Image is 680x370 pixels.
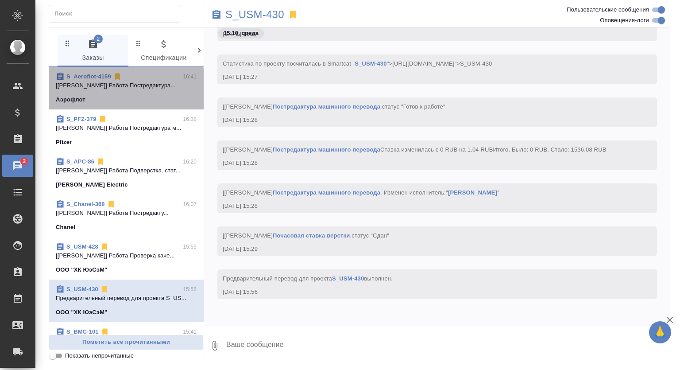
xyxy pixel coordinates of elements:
span: Оповещения-логи [600,16,649,25]
span: Пользовательские сообщения [567,5,649,14]
span: Итого. Было: 0 RUB. Стало: 1536.08 RUB [493,146,607,153]
p: Предварительный перевод для проекта S_US... [56,294,197,303]
div: S_USM-43015:56Предварительный перевод для проекта S_US...ООО "ХК ЮэСэМ" [49,280,204,322]
span: статус "Готов к работе" [382,103,445,110]
svg: Зажми и перетащи, чтобы поменять порядок вкладок [134,39,143,47]
div: [DATE] 15:28 [223,116,626,125]
a: Постредактура машинного перевода [273,189,380,196]
a: S_USM-430 [332,275,364,282]
div: [DATE] 15:28 [223,159,626,167]
p: [[PERSON_NAME]] Работа Постредакту... [56,209,197,218]
svg: Отписаться [100,285,109,294]
div: S_PFZ-37916:38[[PERSON_NAME]] Работа Постредактура м...Pfizer [49,109,204,152]
div: [DATE] 15:28 [223,202,626,210]
a: Почасовая ставка верстки [273,232,350,239]
p: 16:20 [183,157,197,166]
p: [[PERSON_NAME]] Работа Постредактура... [56,81,197,90]
button: 🙏 [649,321,671,343]
span: Cтатистика по проекту посчиталась в Smartcat - ">[URL][DOMAIN_NAME]">S_USM-430 [223,60,492,67]
div: S_USM-42815:59[[PERSON_NAME]] Работа Проверка каче...ООО "ХК ЮэСэМ" [49,237,204,280]
a: S_USM-428 [66,243,98,250]
div: [DATE] 15:29 [223,245,626,253]
p: Аэрофлот [56,95,85,104]
p: Chanel [56,223,75,232]
p: 15:56 [183,285,197,294]
p: 15:59 [183,242,197,251]
span: 🙏 [653,323,668,342]
a: S_USM-430 [225,10,284,19]
div: S_APC-8616:20[[PERSON_NAME]] Работа Подверстка. стат...[PERSON_NAME] Electric [49,152,204,195]
a: 2 [2,155,33,177]
a: S_USM-430 [355,60,386,67]
svg: Отписаться [98,115,107,124]
input: Поиск [54,8,180,20]
a: S_BMC-101 [66,328,99,335]
a: Постредактура машинного перевода [273,146,380,153]
a: S_PFZ-379 [66,116,97,122]
span: [[PERSON_NAME] . [223,232,389,239]
span: Заказы [63,39,123,63]
a: Постредактура машинного перевода [273,103,380,110]
svg: Отписаться [100,242,109,251]
a: S_Chanel-368 [66,201,105,207]
p: [[PERSON_NAME]] Работа Постредактура м... [56,124,197,132]
span: [[PERSON_NAME] . [223,103,445,110]
svg: Отписаться [100,327,109,336]
span: статус "Сдан" [352,232,389,239]
p: 16:41 [183,72,197,81]
p: ООО "ХК ЮэСэМ" [56,265,107,274]
span: Пометить все прочитанными [54,337,199,347]
span: Предварительный перевод для проекта выполнен. [223,275,393,282]
svg: Зажми и перетащи, чтобы поменять порядок вкладок [63,39,72,47]
span: [[PERSON_NAME] . Изменен исполнитель: [223,189,499,196]
div: [DATE] 15:56 [223,288,626,296]
div: [DATE] 15:27 [223,73,626,82]
a: S_USM-430 [66,286,98,292]
svg: Отписаться [96,157,105,166]
p: 16:38 [183,115,197,124]
a: [PERSON_NAME] [448,189,497,196]
span: " " [446,189,499,196]
p: 15:41 [183,327,197,336]
p: 15.10, среда [224,29,259,38]
svg: Отписаться [107,200,116,209]
p: 16:07 [183,200,197,209]
a: S_APC-86 [66,158,94,165]
span: Спецификации [134,39,194,63]
div: S_Chanel-36816:07[[PERSON_NAME]] Работа Постредакту...Chanel [49,195,204,237]
div: S_Aeroflot-415916:41[[PERSON_NAME]] Работа Постредактура...Аэрофлот [49,67,204,109]
span: 2 [94,35,103,43]
p: [[PERSON_NAME]] Работа Подверстка. стат... [56,166,197,175]
div: S_BMC-10115:41[[PERSON_NAME]] Комментарии для КМ ...[PERSON_NAME] [PERSON_NAME] [49,322,204,365]
button: Пометить все прочитанными [49,335,204,350]
p: ООО "ХК ЮэСэМ" [56,308,107,317]
span: 2 [17,157,31,166]
span: [[PERSON_NAME] Ставка изменилась с 0 RUB на 1.04 RUB [223,146,607,153]
svg: Отписаться [113,72,122,81]
p: [[PERSON_NAME]] Работа Проверка каче... [56,251,197,260]
a: S_Aeroflot-4159 [66,73,111,80]
span: Показать непрочитанные [65,351,134,360]
p: Pfizer [56,138,72,147]
p: [PERSON_NAME] Electric [56,180,128,189]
